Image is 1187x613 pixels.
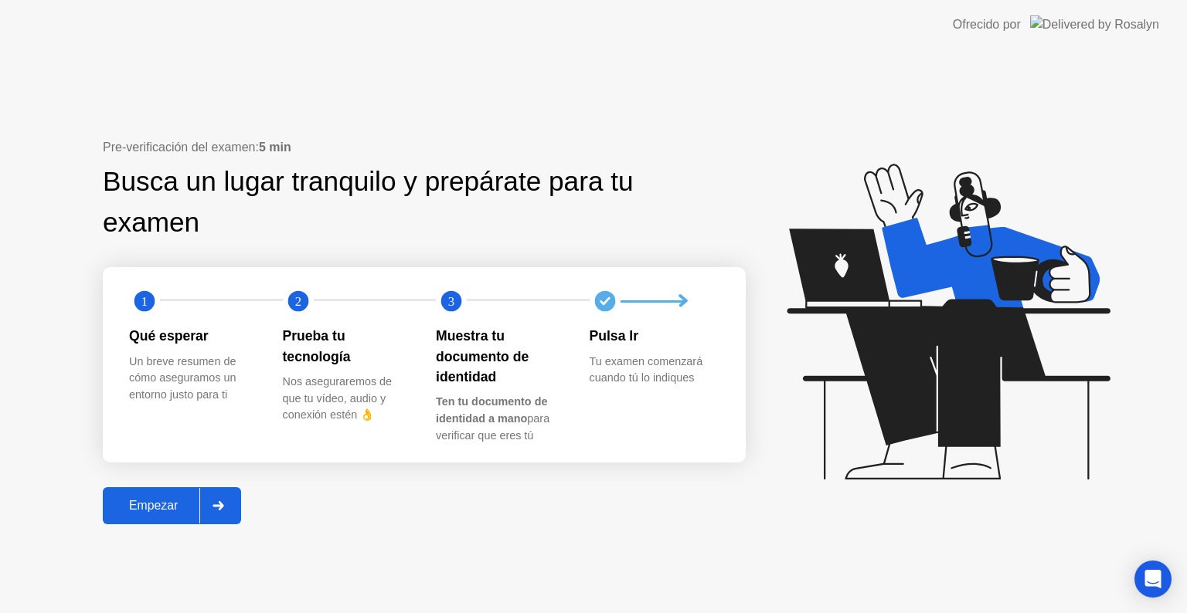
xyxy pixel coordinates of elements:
[103,161,648,243] div: Busca un lugar tranquilo y prepárate para tu examen
[294,294,301,309] text: 2
[436,394,565,444] div: para verificar que eres tú
[1030,15,1159,33] img: Delivered by Rosalyn
[103,487,241,524] button: Empezar
[107,499,199,513] div: Empezar
[283,374,412,424] div: Nos aseguraremos de que tu vídeo, audio y conexión estén 👌
[590,354,719,387] div: Tu examen comenzará cuando tú lo indiques
[129,326,258,346] div: Qué esperar
[103,138,746,157] div: Pre-verificación del examen:
[436,326,565,387] div: Muestra tu documento de identidad
[953,15,1021,34] div: Ofrecido por
[141,294,148,309] text: 1
[436,395,547,425] b: Ten tu documento de identidad a mano
[1134,561,1172,598] div: Open Intercom Messenger
[129,354,258,404] div: Un breve resumen de cómo aseguramos un entorno justo para ti
[590,326,719,346] div: Pulsa Ir
[283,326,412,367] div: Prueba tu tecnología
[259,141,291,154] b: 5 min
[448,294,454,309] text: 3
